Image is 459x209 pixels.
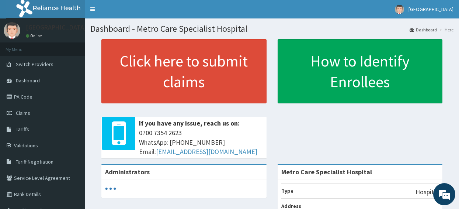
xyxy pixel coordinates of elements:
b: Type [281,188,293,194]
svg: audio-loading [105,183,116,194]
span: Claims [16,110,30,116]
span: Tariffs [16,126,29,133]
span: Switch Providers [16,61,53,68]
span: Tariff Negotiation [16,158,53,165]
a: Dashboard [410,27,437,33]
img: User Image [4,22,20,39]
img: User Image [395,5,404,14]
span: [GEOGRAPHIC_DATA] [408,6,453,13]
b: Administrators [105,168,150,176]
li: Here [438,27,453,33]
a: [EMAIL_ADDRESS][DOMAIN_NAME] [156,147,257,156]
b: If you have any issue, reach us on: [139,119,240,127]
span: 0700 7354 2623 WhatsApp: [PHONE_NUMBER] Email: [139,128,263,157]
a: Click here to submit claims [101,39,267,103]
h1: Dashboard - Metro Care Specialist Hospital [90,24,453,34]
p: [GEOGRAPHIC_DATA] [26,24,87,31]
span: Dashboard [16,77,40,84]
a: Online [26,33,44,38]
p: Hospital [415,187,439,197]
strong: Metro Care Specialist Hospital [281,168,372,176]
a: How to Identify Enrollees [278,39,443,103]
